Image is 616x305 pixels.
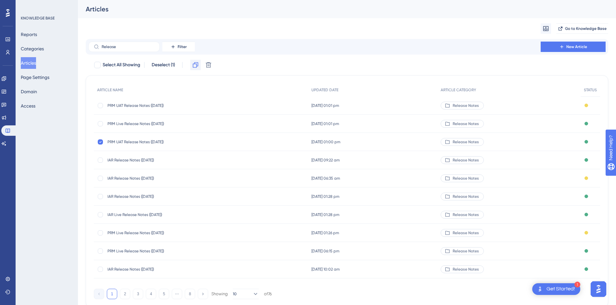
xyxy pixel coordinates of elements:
span: IAR Live Release Notes ([DATE]) [107,212,211,217]
span: Release Notes [453,230,479,235]
button: Page Settings [21,71,49,83]
span: PRM Live Release Notes ([DATE]) [107,121,211,126]
span: Release Notes [453,158,479,163]
span: PRM UAT Release Notes ([DATE]) [107,139,211,145]
button: ⋯ [172,289,182,299]
span: 10 [233,291,237,297]
span: [DATE] 06:15 pm [311,248,339,254]
span: [DATE] 09:22 am [311,158,340,163]
span: [DATE] 10:02 am [311,267,340,272]
div: KNOWLEDGE BASE [21,16,55,21]
span: IAR Release Notes ([DATE]) [107,176,211,181]
button: Access [21,100,35,112]
span: Release Notes [453,194,479,199]
button: Deselect (1) [148,59,178,71]
button: New Article [541,42,606,52]
button: 10 [233,289,259,299]
span: IAR Release Notes ([DATE]) [107,194,211,199]
span: Release Notes [453,139,479,145]
span: Release Notes [453,267,479,272]
span: [DATE] 06:35 am [311,176,340,181]
span: Go to Knowledge Base [565,26,607,31]
button: Domain [21,86,37,97]
span: ARTICLE NAME [97,87,123,93]
button: Articles [21,57,36,69]
span: IAR Release Notes ([DATE]) [107,267,211,272]
span: [DATE] 01:01 pm [311,103,339,108]
span: PRM Live Release Notes ([DATE]) [107,230,211,235]
span: Need Help? [15,2,41,9]
span: Select All Showing [103,61,140,69]
span: [DATE] 01:01 pm [311,121,339,126]
button: 4 [146,289,156,299]
button: 1 [107,289,117,299]
div: 1 [574,282,580,287]
input: Search [102,44,154,49]
span: STATUS [584,87,597,93]
img: launcher-image-alternative-text [536,285,544,293]
div: Get Started! [547,286,575,293]
span: New Article [566,44,587,49]
span: UPDATED DATE [311,87,338,93]
span: [DATE] 01:28 pm [311,212,339,217]
button: 8 [185,289,195,299]
button: 3 [133,289,143,299]
div: Open Get Started! checklist, remaining modules: 1 [532,283,580,295]
span: [DATE] 01:26 pm [311,230,339,235]
span: [DATE] 01:28 pm [311,194,339,199]
span: Release Notes [453,212,479,217]
div: Articles [86,5,592,14]
button: 5 [159,289,169,299]
span: Release Notes [453,103,479,108]
button: Filter [162,42,195,52]
span: Release Notes [453,121,479,126]
span: ARTICLE CATEGORY [441,87,476,93]
button: Reports [21,29,37,40]
span: Filter [178,44,187,49]
div: of 76 [264,291,272,297]
button: Categories [21,43,44,55]
iframe: UserGuiding AI Assistant Launcher [589,279,608,299]
span: [DATE] 01:00 pm [311,139,340,145]
span: PRM Live Release Notes ([DATE]) [107,248,211,254]
span: IAR Release Notes ([DATE]) [107,158,211,163]
button: 2 [120,289,130,299]
span: PRM UAT Release Notes ([DATE]) [107,103,211,108]
div: Showing [211,291,228,297]
span: Release Notes [453,176,479,181]
button: Go to Knowledge Base [556,23,608,34]
span: Release Notes [453,248,479,254]
span: Deselect (1) [152,61,175,69]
